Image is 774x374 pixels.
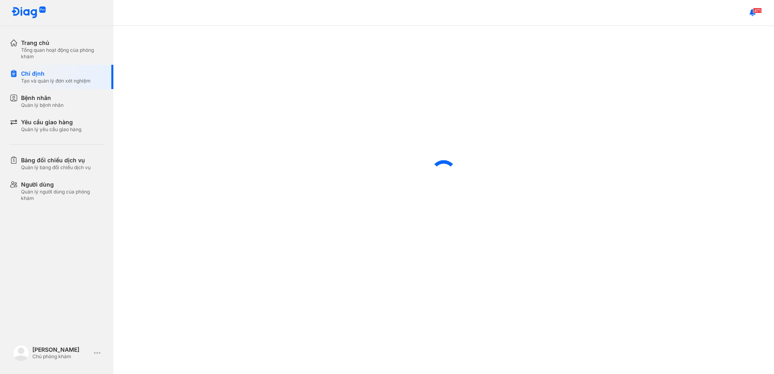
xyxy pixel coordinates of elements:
[32,353,91,360] div: Chủ phòng khám
[21,189,104,202] div: Quản lý người dùng của phòng khám
[13,345,29,361] img: logo
[21,102,64,108] div: Quản lý bệnh nhân
[753,8,762,13] span: 471
[21,118,81,126] div: Yêu cầu giao hàng
[21,94,64,102] div: Bệnh nhân
[21,156,91,164] div: Bảng đối chiếu dịch vụ
[21,78,91,84] div: Tạo và quản lý đơn xét nghiệm
[21,126,81,133] div: Quản lý yêu cầu giao hàng
[21,181,104,189] div: Người dùng
[32,346,91,353] div: [PERSON_NAME]
[21,70,91,78] div: Chỉ định
[11,6,46,19] img: logo
[21,39,104,47] div: Trang chủ
[21,164,91,171] div: Quản lý bảng đối chiếu dịch vụ
[21,47,104,60] div: Tổng quan hoạt động của phòng khám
